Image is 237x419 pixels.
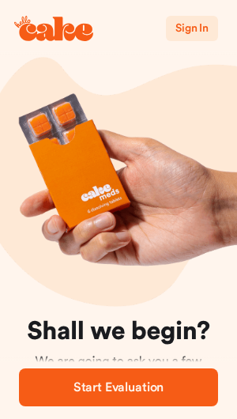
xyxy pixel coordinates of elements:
h1: Shall we begin? [19,316,218,348]
button: Sign In [166,16,218,41]
span: Start Evaluation [73,381,164,394]
button: Start Evaluation [19,368,218,406]
div: We are going to ask you a few important questions and expect you to answer them honestly to keep ... [19,316,218,417]
span: Sign In [175,23,209,34]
